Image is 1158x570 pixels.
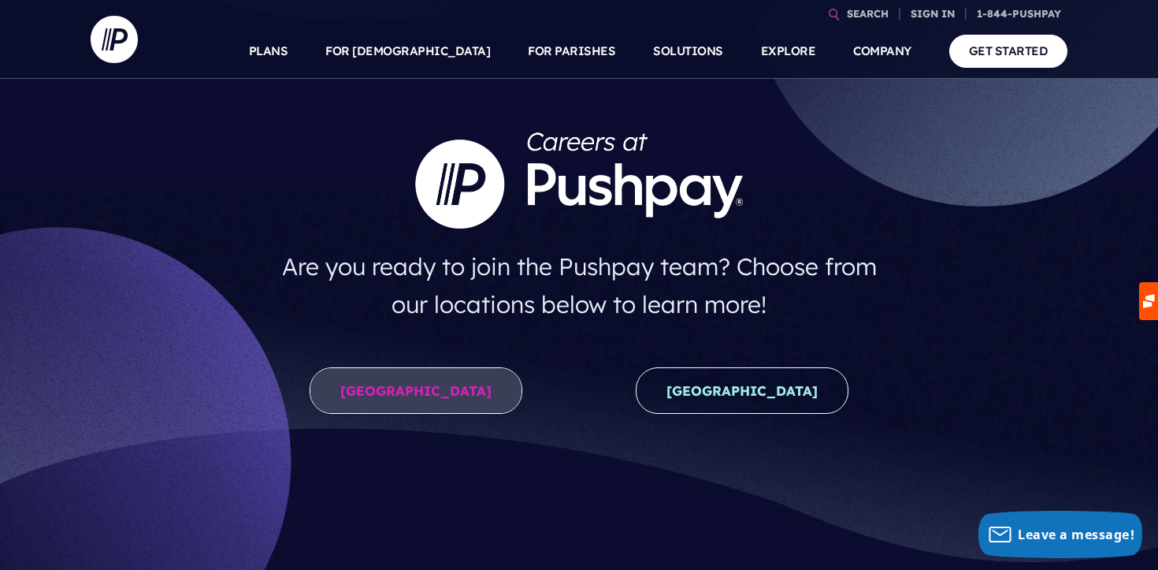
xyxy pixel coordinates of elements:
[528,24,615,79] a: FOR PARISHES
[978,511,1142,558] button: Leave a message!
[1018,526,1134,543] span: Leave a message!
[266,241,893,330] h4: Are you ready to join the Pushpay team? Choose from our locations below to learn more!
[653,24,723,79] a: SOLUTIONS
[310,367,522,414] a: [GEOGRAPHIC_DATA]
[249,24,288,79] a: PLANS
[949,35,1068,67] a: GET STARTED
[636,367,848,414] a: [GEOGRAPHIC_DATA]
[761,24,816,79] a: EXPLORE
[325,24,490,79] a: FOR [DEMOGRAPHIC_DATA]
[853,24,911,79] a: COMPANY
